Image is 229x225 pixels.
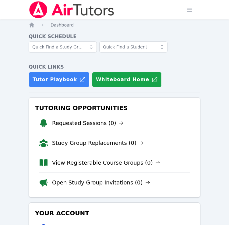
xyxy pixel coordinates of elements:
[52,159,160,167] a: View Registerable Course Groups (0)
[52,178,150,187] a: Open Study Group Invitations (0)
[29,63,200,71] h4: Quick Links
[34,208,195,219] h3: Your Account
[52,139,144,147] a: Study Group Replacements (0)
[52,119,124,127] a: Requested Sessions (0)
[34,102,195,113] h3: Tutoring Opportunities
[29,33,200,40] h4: Quick Schedule
[51,22,74,28] a: Dashboard
[51,23,74,27] span: Dashboard
[29,22,200,28] nav: Breadcrumb
[29,1,115,18] img: Air Tutors
[29,72,90,87] a: Tutor Playbook
[29,41,97,52] input: Quick Find a Study Group
[92,72,162,87] button: Whiteboard Home
[99,41,167,52] input: Quick Find a Student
